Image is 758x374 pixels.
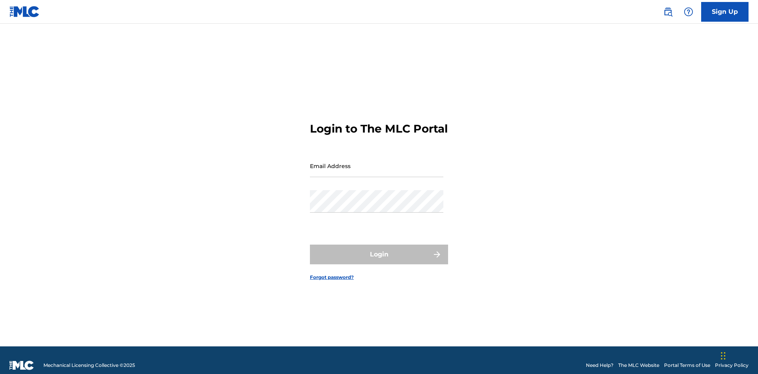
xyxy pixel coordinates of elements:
img: search [663,7,673,17]
img: MLC Logo [9,6,40,17]
a: Sign Up [701,2,749,22]
a: The MLC Website [618,362,659,369]
a: Privacy Policy [715,362,749,369]
a: Forgot password? [310,274,354,281]
a: Public Search [660,4,676,20]
div: Drag [721,344,726,368]
a: Need Help? [586,362,614,369]
img: help [684,7,693,17]
span: Mechanical Licensing Collective © 2025 [43,362,135,369]
iframe: Chat Widget [719,336,758,374]
h3: Login to The MLC Portal [310,122,448,136]
a: Portal Terms of Use [664,362,710,369]
div: Help [681,4,696,20]
img: logo [9,361,34,370]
